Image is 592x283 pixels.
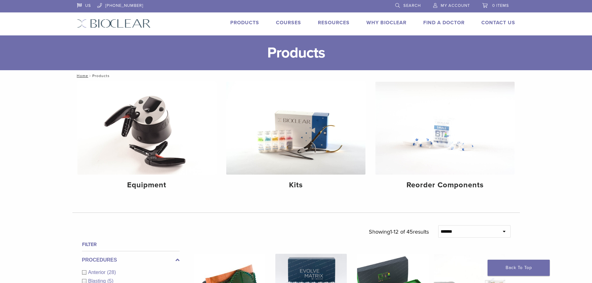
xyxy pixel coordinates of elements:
[375,82,515,195] a: Reorder Components
[390,228,413,235] span: 1-12 of 45
[231,180,360,191] h4: Kits
[88,74,92,77] span: /
[488,260,550,276] a: Back To Top
[226,82,365,195] a: Kits
[77,82,217,195] a: Equipment
[318,20,350,26] a: Resources
[366,20,406,26] a: Why Bioclear
[75,74,88,78] a: Home
[82,180,212,191] h4: Equipment
[82,241,180,248] h4: Filter
[403,3,421,8] span: Search
[226,82,365,175] img: Kits
[481,20,515,26] a: Contact Us
[492,3,509,8] span: 0 items
[82,256,180,264] label: Procedures
[107,270,116,275] span: (28)
[230,20,259,26] a: Products
[77,19,151,28] img: Bioclear
[441,3,470,8] span: My Account
[72,70,520,81] nav: Products
[380,180,510,191] h4: Reorder Components
[423,20,465,26] a: Find A Doctor
[77,82,217,175] img: Equipment
[276,20,301,26] a: Courses
[88,270,107,275] span: Anterior
[369,225,429,238] p: Showing results
[375,82,515,175] img: Reorder Components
